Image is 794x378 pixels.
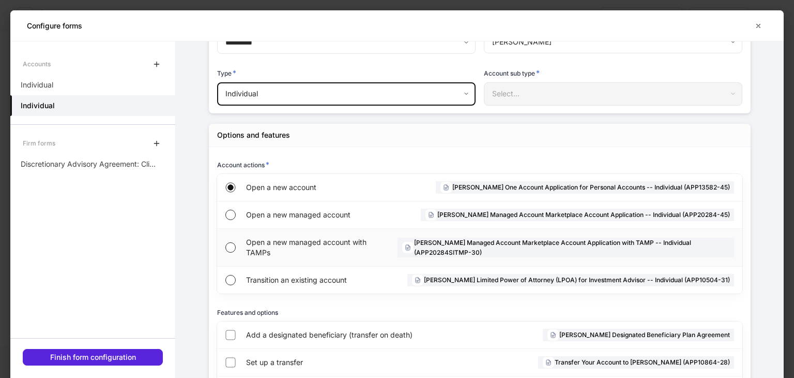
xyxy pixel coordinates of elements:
[10,95,175,116] a: Individual
[484,31,742,53] div: [PERSON_NAME]
[217,82,475,105] div: Individual
[217,68,236,78] h6: Type
[21,159,159,169] p: Discretionary Advisory Agreement: Client Wrap Fee
[407,274,734,286] div: [PERSON_NAME] Limited Power of Attorney (LPOA) for Investment Advisor -- Individual (APP10504-31)
[21,80,53,90] p: Individual
[555,357,730,367] h6: Transfer Your Account to [PERSON_NAME] (APP10864-28)
[217,308,278,317] h6: Features and options
[21,100,55,111] h5: Individual
[50,354,136,361] div: Finish form configuration
[23,55,51,73] div: Accounts
[246,182,368,193] span: Open a new account
[217,159,269,170] h6: Account actions
[398,238,734,257] div: [PERSON_NAME] Managed Account Marketplace Account Application with TAMP -- Individual (APP20284SI...
[27,21,82,31] h5: Configure forms
[484,68,540,78] h6: Account sub type
[23,349,163,366] button: Finish form configuration
[559,330,730,340] h6: [PERSON_NAME] Designated Beneficiary Plan Agreement
[246,275,369,285] span: Transition an existing account
[10,75,175,95] a: Individual
[246,330,469,340] span: Add a designated beneficiary (transfer on death)
[436,181,734,194] div: [PERSON_NAME] One Account Application for Personal Accounts -- Individual (APP13582-45)
[246,237,381,258] span: Open a new managed account with TAMPs
[10,154,175,175] a: Discretionary Advisory Agreement: Client Wrap Fee
[421,209,734,221] div: [PERSON_NAME] Managed Account Marketplace Account Application -- Individual (APP20284-45)
[484,82,742,105] div: Select...
[217,130,290,140] div: Options and features
[246,357,413,368] span: Set up a transfer
[246,210,377,220] span: Open a new managed account
[23,134,55,152] div: Firm forms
